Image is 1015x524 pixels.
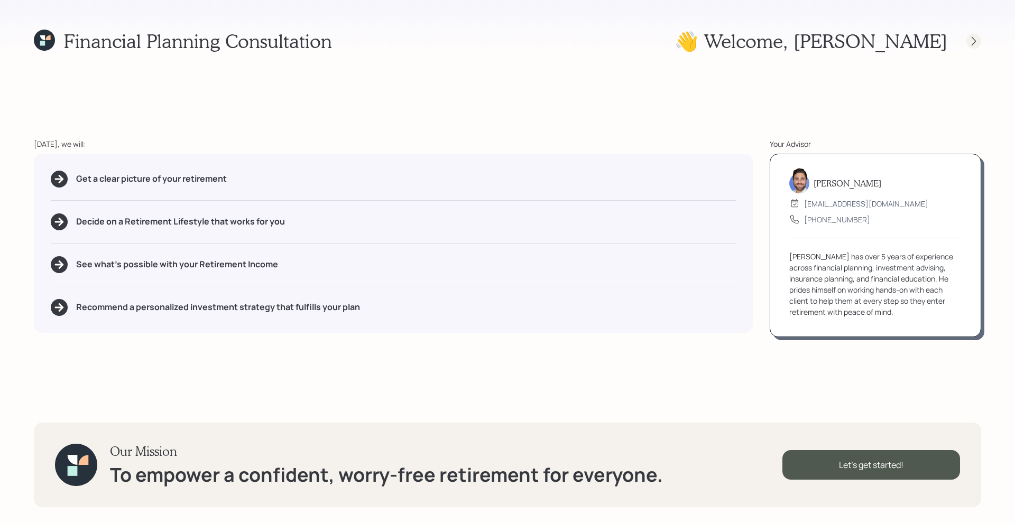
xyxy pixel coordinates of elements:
[76,217,285,227] h5: Decide on a Retirement Lifestyle that works for you
[34,138,753,149] div: [DATE], we will:
[76,174,227,184] h5: Get a clear picture of your retirement
[804,198,928,209] div: [EMAIL_ADDRESS][DOMAIN_NAME]
[110,463,663,486] h1: To empower a confident, worry-free retirement for everyone.
[789,251,962,317] div: [PERSON_NAME] has over 5 years of experience across financial planning, investment advising, insu...
[76,259,278,269] h5: See what's possible with your Retirement Income
[110,444,663,459] h3: Our Mission
[770,138,981,149] div: Your Advisor
[789,168,809,193] img: michael-russo-headshot.png
[814,178,881,188] h5: [PERSON_NAME]
[782,450,960,480] div: Let's get started!
[804,214,870,225] div: [PHONE_NUMBER]
[76,302,360,312] h5: Recommend a personalized investment strategy that fulfills your plan
[63,30,332,52] h1: Financial Planning Consultation
[675,30,947,52] h1: 👋 Welcome , [PERSON_NAME]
